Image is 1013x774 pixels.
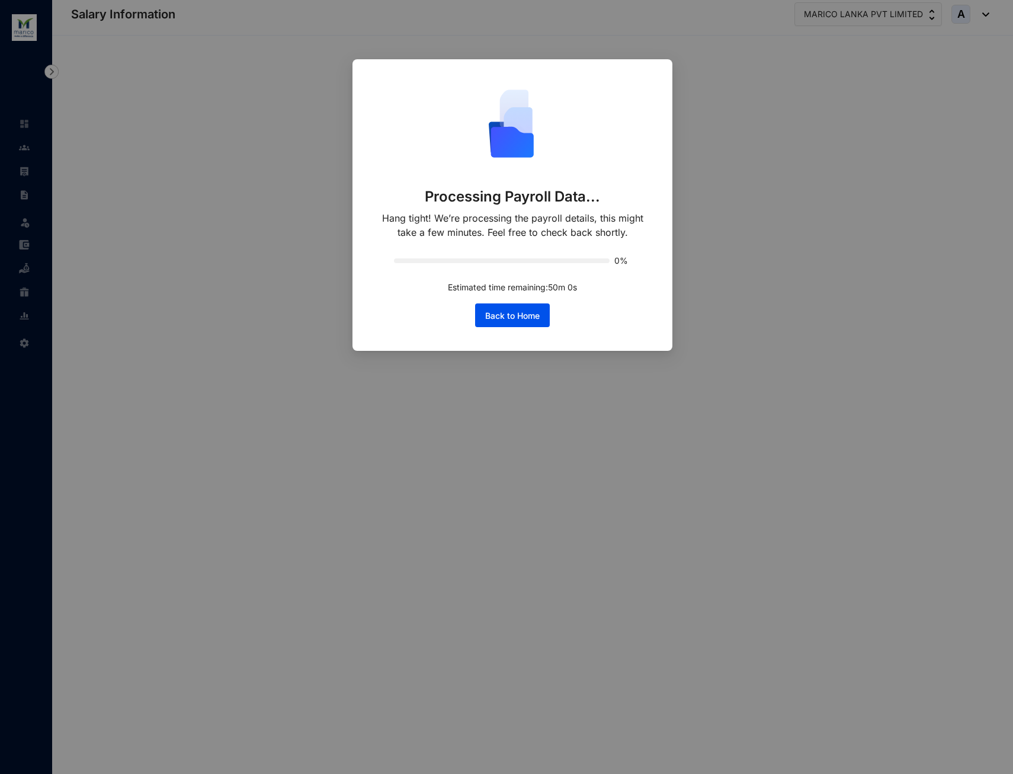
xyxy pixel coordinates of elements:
p: Processing Payroll Data... [425,187,601,206]
span: Back to Home [485,310,540,322]
p: Estimated time remaining: 50 m 0 s [448,281,577,294]
span: 0% [614,257,631,265]
button: Back to Home [475,303,550,327]
p: Hang tight! We’re processing the payroll details, this might take a few minutes. Feel free to che... [376,211,649,239]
